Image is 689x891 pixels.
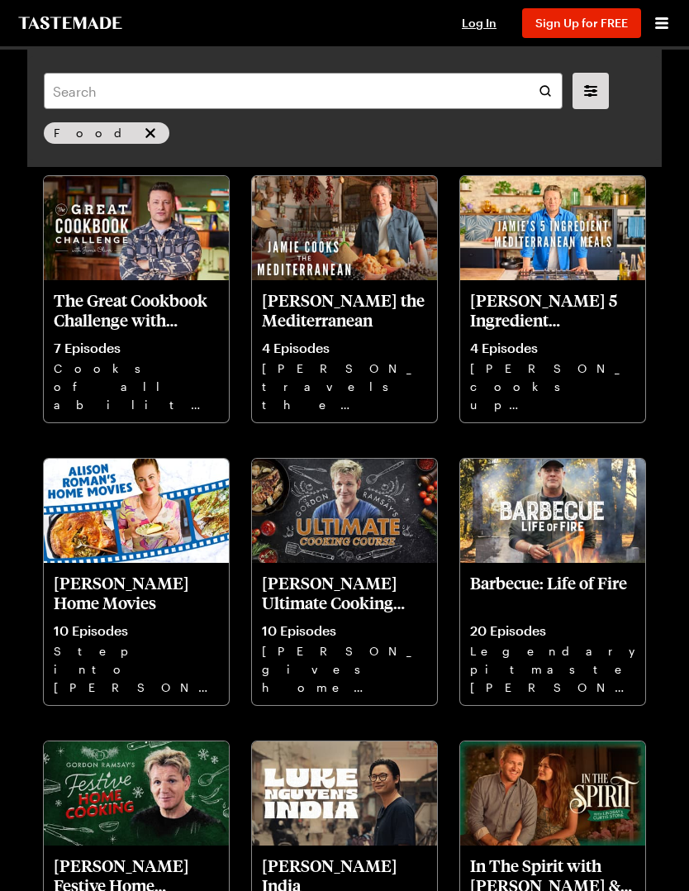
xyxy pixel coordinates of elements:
[470,642,635,695] p: Legendary pitmaster [PERSON_NAME] takes us on a food adventure to master the American tradition o...
[252,176,437,422] a: Jamie Oliver Cooks the Mediterranean[PERSON_NAME] the Mediterranean4 Episodes[PERSON_NAME] travel...
[17,17,124,30] a: To Tastemade Home Page
[535,16,628,30] span: Sign Up for FREE
[54,290,219,330] p: The Great Cookbook Challenge with [PERSON_NAME]
[44,73,563,109] input: Search
[54,622,219,639] p: 10 Episodes
[54,124,138,142] span: Food
[44,176,229,422] a: The Great Cookbook Challenge with Jamie OliverThe Great Cookbook Challenge with [PERSON_NAME]7 Ep...
[573,73,609,109] button: filters
[460,176,645,280] img: Jamie Oliver's 5 Ingredient Mediterranean Meals
[460,741,645,846] img: In The Spirit with Lindsay & Curtis Stone
[262,290,427,330] p: [PERSON_NAME] the Mediterranean
[252,741,437,846] img: Luke Nguyen's India
[522,8,641,38] button: Sign Up for FREE
[262,642,427,695] p: [PERSON_NAME] gives home cooks the confidence to hit the stoves and get cooking.
[44,741,229,846] img: Gordon Ramsay's Festive Home Cooking
[262,573,427,612] p: [PERSON_NAME] Ultimate Cooking Course
[651,12,672,34] button: Open menu
[470,622,635,639] p: 20 Episodes
[54,573,219,612] p: [PERSON_NAME] Home Movies
[470,290,635,330] p: [PERSON_NAME] 5 Ingredient Mediterranean Meals
[262,340,427,356] p: 4 Episodes
[44,176,229,280] img: The Great Cookbook Challenge with Jamie Oliver
[446,15,512,31] button: Log In
[252,176,437,280] img: Jamie Oliver Cooks the Mediterranean
[44,459,229,563] img: Alison Roman's Home Movies
[44,459,229,705] a: Alison Roman's Home Movies[PERSON_NAME] Home Movies10 EpisodesStep into [PERSON_NAME] kitchen to ...
[252,459,437,705] a: Gordon Ramsay's Ultimate Cooking Course[PERSON_NAME] Ultimate Cooking Course10 Episodes[PERSON_NA...
[54,642,219,695] p: Step into [PERSON_NAME] kitchen to discover vibrant, approachable dishes paired with her signatur...
[460,459,645,563] img: Barbecue: Life of Fire
[460,176,645,422] a: Jamie Oliver's 5 Ingredient Mediterranean Meals[PERSON_NAME] 5 Ingredient Mediterranean Meals4 Ep...
[462,16,497,30] span: Log In
[141,124,159,142] button: remove Food
[460,459,645,705] a: Barbecue: Life of FireBarbecue: Life of Fire20 EpisodesLegendary pitmaster [PERSON_NAME] takes us...
[252,459,437,563] img: Gordon Ramsay's Ultimate Cooking Course
[262,360,427,412] p: [PERSON_NAME] travels the Mediterranean to soak up inspiration for delicious new recipes.
[470,573,635,612] p: Barbecue: Life of Fire
[470,340,635,356] p: 4 Episodes
[262,622,427,639] p: 10 Episodes
[54,360,219,412] p: Cooks of all abilities compete against each other to win a life-changing, first-of-its-kind prize.
[54,340,219,356] p: 7 Episodes
[470,360,635,412] p: [PERSON_NAME] cooks up easy, delicious & accessible meals using just five ingredients.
